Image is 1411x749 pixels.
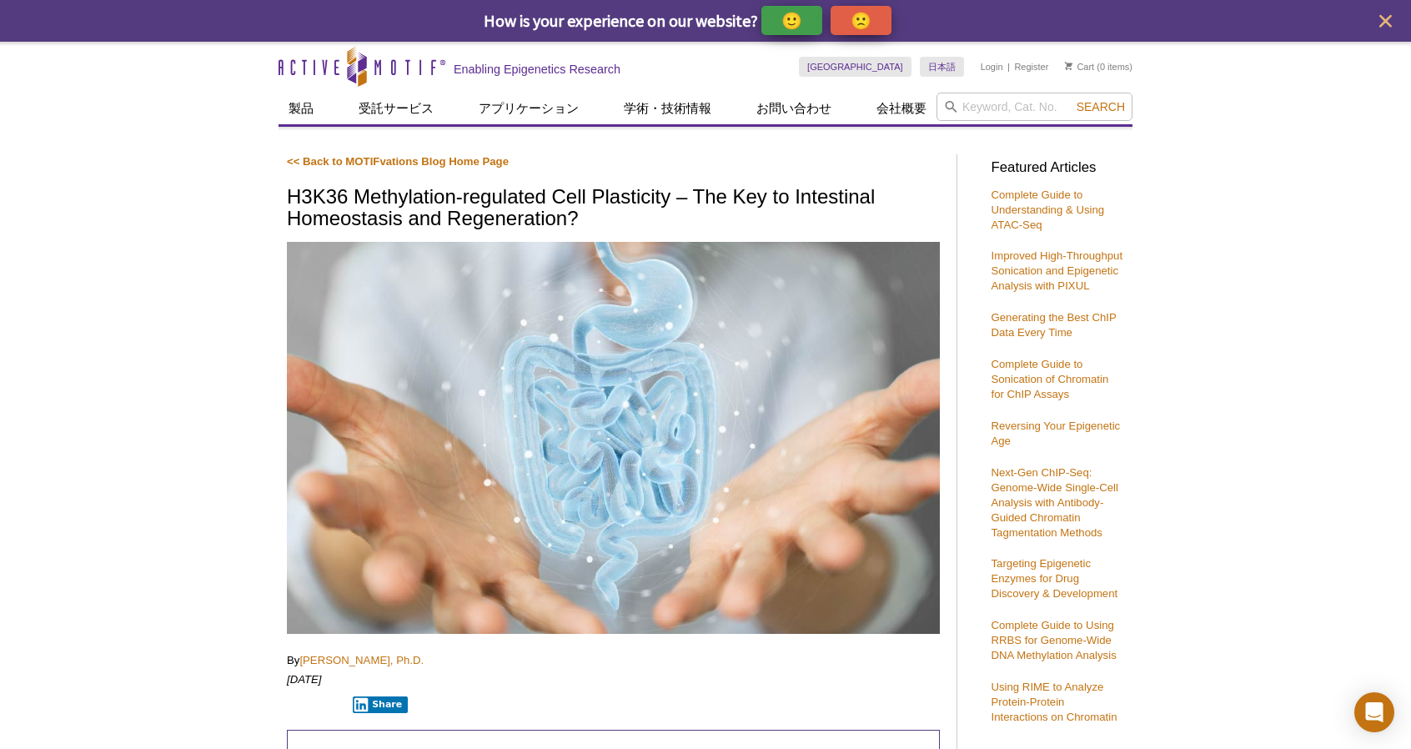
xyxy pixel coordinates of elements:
a: Using RIME to Analyze Protein-Protein Interactions on Chromatin [991,681,1117,723]
p: 🙁 [851,10,871,31]
li: (0 items) [1065,57,1132,77]
h3: Featured Articles [991,161,1124,175]
a: [GEOGRAPHIC_DATA] [799,57,911,77]
a: Login [981,61,1003,73]
a: Improved High-Throughput Sonication and Epigenetic Analysis with PIXUL [991,249,1122,292]
img: Your Cart [1065,62,1072,70]
span: Search [1077,100,1125,113]
h2: Enabling Epigenetics Research [454,62,620,77]
a: 製品 [279,93,324,124]
a: Reversing Your Epigenetic Age [991,420,1120,447]
a: お問い合わせ [746,93,841,124]
a: Generating the Best ChIP Data Every Time [991,311,1116,339]
button: close [1375,11,1396,32]
button: Search [1072,99,1130,114]
em: [DATE] [287,673,322,686]
img: Woman using digital x-ray of human intestine [287,242,940,634]
span: How is your experience on our website? [484,10,758,31]
p: 🙂 [781,10,802,31]
a: Cart [1065,61,1094,73]
iframe: X Post Button [287,696,341,712]
li: | [1007,57,1010,77]
a: Complete Guide to Sonication of Chromatin for ChIP Assays [991,358,1108,400]
a: Next-Gen ChIP-Seq: Genome-Wide Single-Cell Analysis with Antibody-Guided Chromatin Tagmentation M... [991,466,1117,539]
input: Keyword, Cat. No. [936,93,1132,121]
a: Targeting Epigenetic Enzymes for Drug Discovery & Development [991,557,1117,600]
a: << Back to MOTIFvations Blog Home Page [287,155,509,168]
a: 学術・技術情報 [614,93,721,124]
a: Register [1014,61,1048,73]
div: Open Intercom Messenger [1354,692,1394,732]
a: 受託サービス [349,93,444,124]
a: 日本語 [920,57,964,77]
a: 会社概要 [866,93,936,124]
button: Share [353,696,409,713]
p: By [287,653,940,668]
a: [PERSON_NAME], Ph.D. [299,654,424,666]
h1: H3K36 Methylation-regulated Cell Plasticity – The Key to Intestinal Homeostasis and Regeneration? [287,186,940,232]
a: Complete Guide to Using RRBS for Genome-Wide DNA Methylation Analysis [991,619,1116,661]
a: Complete Guide to Understanding & Using ATAC-Seq [991,189,1104,231]
a: アプリケーション [469,93,589,124]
